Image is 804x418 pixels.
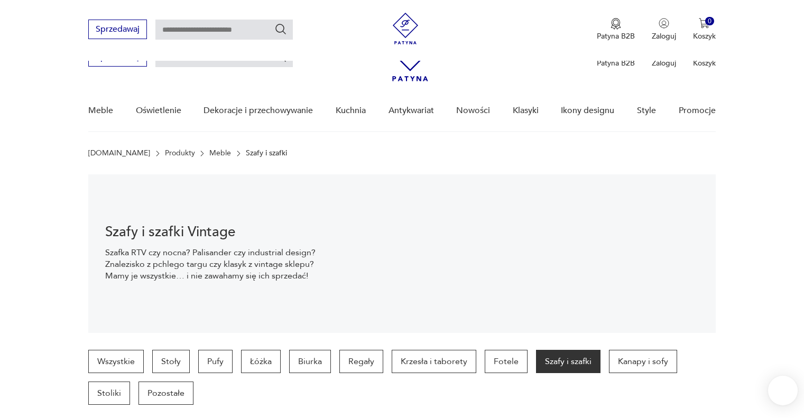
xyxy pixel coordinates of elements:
button: Patyna B2B [597,18,635,41]
a: Ikony designu [561,90,614,131]
img: Ikonka użytkownika [659,18,669,29]
a: Dekoracje i przechowywanie [204,90,313,131]
a: Nowości [456,90,490,131]
a: Wszystkie [88,350,144,373]
p: Szafy i szafki [246,149,287,157]
h1: Szafy i szafki Vintage [105,226,322,238]
a: Sprzedawaj [88,54,147,61]
a: [DOMAIN_NAME] [88,149,150,157]
p: Patyna B2B [597,31,635,41]
iframe: Smartsupp widget button [768,376,798,405]
img: Ikona medalu [611,18,621,30]
a: Meble [88,90,113,131]
button: Zaloguj [652,18,676,41]
a: Regały [339,350,383,373]
p: Zaloguj [652,58,676,68]
a: Kanapy i sofy [609,350,677,373]
a: Meble [209,149,231,157]
a: Antykwariat [389,90,434,131]
a: Klasyki [513,90,539,131]
a: Sprzedawaj [88,26,147,34]
a: Łóżka [241,350,281,373]
a: Ikona medaluPatyna B2B [597,18,635,41]
a: Pozostałe [138,382,193,405]
a: Biurka [289,350,331,373]
a: Promocje [679,90,716,131]
button: 0Koszyk [693,18,716,41]
a: Krzesła i taborety [392,350,476,373]
a: Stoliki [88,382,130,405]
a: Produkty [165,149,195,157]
p: Koszyk [693,31,716,41]
a: Szafy i szafki [536,350,600,373]
a: Pufy [198,350,233,373]
a: Style [637,90,656,131]
button: Szukaj [274,23,287,35]
button: Sprzedawaj [88,20,147,39]
img: Ikona koszyka [699,18,709,29]
p: Koszyk [693,58,716,68]
p: Patyna B2B [597,58,635,68]
a: Oświetlenie [136,90,181,131]
a: Stoły [152,350,190,373]
a: Fotele [485,350,528,373]
p: Zaloguj [652,31,676,41]
a: Kuchnia [336,90,366,131]
p: Szafka RTV czy nocna? Palisander czy industrial design? Znalezisko z pchlego targu czy klasyk z v... [105,247,322,282]
img: Patyna - sklep z meblami i dekoracjami vintage [390,13,421,44]
div: 0 [705,17,714,26]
